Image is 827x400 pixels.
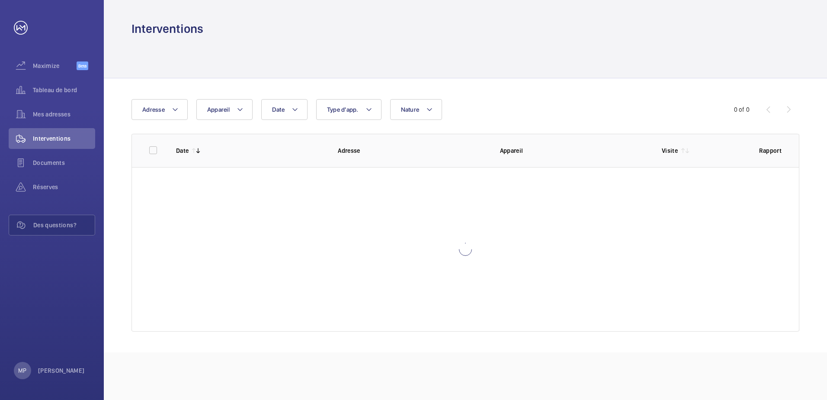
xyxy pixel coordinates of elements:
p: MP [18,366,26,375]
p: Date [176,146,189,155]
button: Date [261,99,308,120]
span: Nature [401,106,420,113]
span: Type d'app. [327,106,359,113]
button: Nature [390,99,442,120]
p: Rapport [759,146,782,155]
button: Adresse [131,99,188,120]
span: Documents [33,158,95,167]
span: Beta [77,61,88,70]
span: Interventions [33,134,95,143]
span: Réserves [33,183,95,191]
p: [PERSON_NAME] [38,366,85,375]
span: Mes adresses [33,110,95,119]
button: Type d'app. [316,99,381,120]
div: 0 of 0 [734,105,750,114]
p: Adresse [338,146,486,155]
span: Tableau de bord [33,86,95,94]
span: Appareil [207,106,230,113]
span: Maximize [33,61,77,70]
h1: Interventions [131,21,203,37]
span: Date [272,106,285,113]
span: Des questions? [33,221,95,229]
p: Visite [662,146,678,155]
p: Appareil [500,146,648,155]
button: Appareil [196,99,253,120]
span: Adresse [142,106,165,113]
